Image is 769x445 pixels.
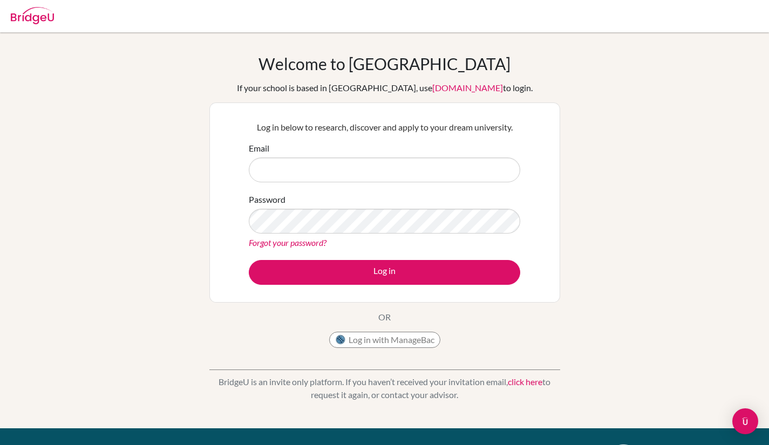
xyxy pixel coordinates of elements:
[508,376,542,387] a: click here
[732,408,758,434] div: Open Intercom Messenger
[249,193,285,206] label: Password
[249,142,269,155] label: Email
[432,83,503,93] a: [DOMAIN_NAME]
[237,81,533,94] div: If your school is based in [GEOGRAPHIC_DATA], use to login.
[329,332,440,348] button: Log in with ManageBac
[249,237,326,248] a: Forgot your password?
[258,54,511,73] h1: Welcome to [GEOGRAPHIC_DATA]
[378,311,391,324] p: OR
[249,121,520,134] p: Log in below to research, discover and apply to your dream university.
[209,375,560,401] p: BridgeU is an invite only platform. If you haven’t received your invitation email, to request it ...
[249,260,520,285] button: Log in
[11,7,54,24] img: Bridge-U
